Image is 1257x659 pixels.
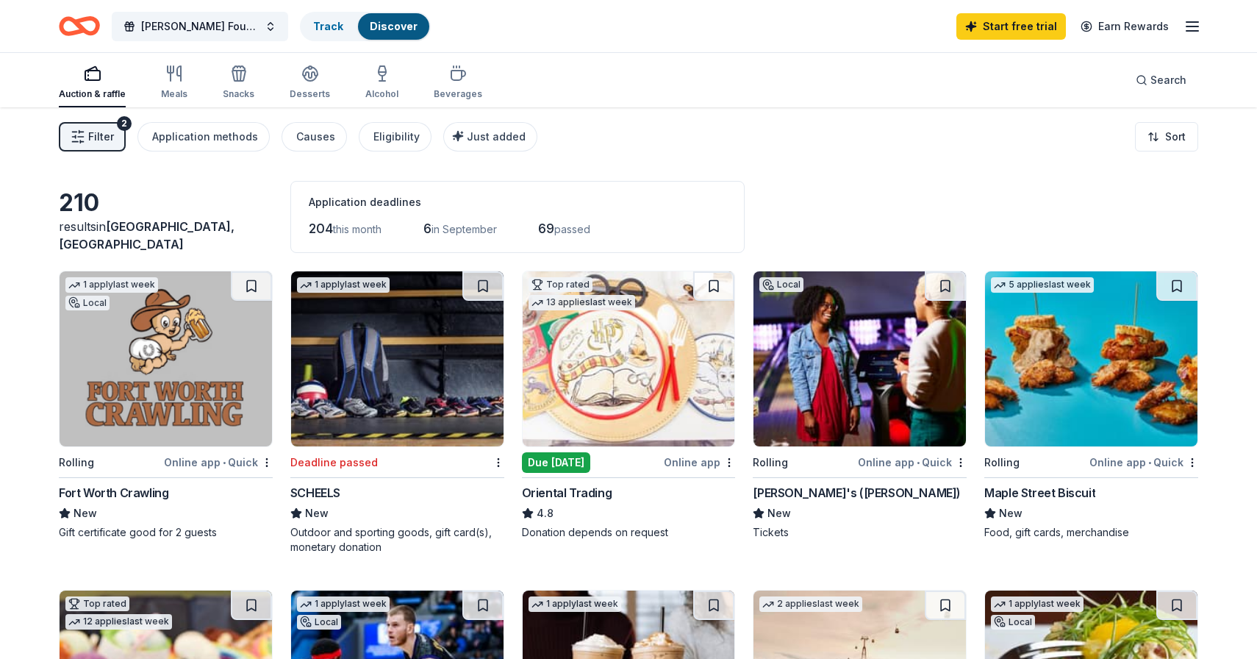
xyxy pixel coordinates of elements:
button: Snacks [223,59,254,107]
div: Oriental Trading [522,484,612,502]
button: Sort [1135,122,1198,152]
button: Causes [282,122,347,152]
div: [PERSON_NAME]'s ([PERSON_NAME]) [753,484,961,502]
button: Auction & raffle [59,59,126,107]
div: Top rated [65,596,129,611]
div: Application deadlines [309,193,726,211]
div: Due [DATE] [522,452,590,473]
div: Local [297,615,341,630]
span: this month [333,223,382,235]
img: Image for Maple Street Biscuit [985,271,1197,446]
div: Top rated [529,277,592,292]
span: 204 [309,221,333,236]
span: passed [554,223,590,235]
a: Discover [370,20,418,32]
div: Rolling [753,454,788,471]
div: Online app Quick [1089,453,1198,471]
button: [PERSON_NAME] Foundation presents The Howdy Gala [112,12,288,41]
div: Rolling [59,454,94,471]
div: 2 applies last week [759,596,862,612]
span: • [917,457,920,469]
span: Sort [1165,128,1186,146]
span: New [305,505,329,522]
div: Online app [664,453,735,471]
div: results [59,218,273,253]
img: Image for Andy B's (Denton) [753,271,966,446]
button: Filter2 [59,122,126,152]
span: New [74,505,97,522]
img: Image for SCHEELS [291,271,504,446]
span: New [999,505,1023,522]
span: in [59,219,234,252]
span: Just added [467,130,526,143]
span: 69 [538,221,554,236]
img: Image for Oriental Trading [523,271,735,446]
div: Local [759,277,803,292]
div: 5 applies last week [991,277,1094,293]
div: Desserts [290,88,330,100]
div: 2 [117,116,132,131]
a: Earn Rewards [1072,13,1178,40]
button: Search [1124,65,1198,95]
span: [PERSON_NAME] Foundation presents The Howdy Gala [141,18,259,35]
button: Alcohol [365,59,398,107]
a: Start free trial [956,13,1066,40]
span: Filter [88,128,114,146]
span: • [223,457,226,469]
div: Causes [296,128,335,146]
div: 12 applies last week [65,614,172,630]
div: Meals [161,88,187,100]
button: Application methods [137,122,270,152]
div: 1 apply last week [65,277,158,293]
div: Local [991,615,1035,630]
div: Fort Worth Crawling [59,484,168,502]
a: Image for Maple Street Biscuit5 applieslast weekRollingOnline app•QuickMaple Street BiscuitNewFoo... [984,271,1198,540]
div: 210 [59,188,273,218]
div: Eligibility [373,128,420,146]
button: Desserts [290,59,330,107]
div: Auction & raffle [59,88,126,100]
div: Rolling [984,454,1020,471]
div: Tickets [753,525,967,540]
div: Gift certificate good for 2 guests [59,525,273,540]
button: Eligibility [359,122,431,152]
div: Alcohol [365,88,398,100]
div: Local [65,296,110,310]
div: 1 apply last week [529,596,621,612]
div: 1 apply last week [297,596,390,612]
div: SCHEELS [290,484,340,502]
span: 4.8 [537,505,554,522]
div: 1 apply last week [297,277,390,293]
div: Beverages [434,88,482,100]
div: Donation depends on request [522,525,736,540]
span: Search [1150,71,1186,89]
a: Image for Oriental TradingTop rated13 applieslast weekDue [DATE]Online appOriental Trading4.8Dona... [522,271,736,540]
button: Just added [443,122,537,152]
div: Snacks [223,88,254,100]
button: Beverages [434,59,482,107]
button: TrackDiscover [300,12,431,41]
span: 6 [423,221,431,236]
div: Online app Quick [858,453,967,471]
a: Image for Andy B's (Denton)LocalRollingOnline app•Quick[PERSON_NAME]'s ([PERSON_NAME])NewTickets [753,271,967,540]
div: Outdoor and sporting goods, gift card(s), monetary donation [290,525,504,555]
div: Deadline passed [290,454,378,471]
div: 13 applies last week [529,295,635,310]
a: Image for Fort Worth Crawling1 applylast weekLocalRollingOnline app•QuickFort Worth CrawlingNewGi... [59,271,273,540]
span: New [767,505,791,522]
div: Maple Street Biscuit [984,484,1095,502]
a: Home [59,9,100,43]
div: 1 apply last week [991,596,1084,612]
div: Food, gift cards, merchandise [984,525,1198,540]
div: Online app Quick [164,453,273,471]
a: Track [313,20,343,32]
span: in September [431,223,497,235]
div: Application methods [152,128,258,146]
a: Image for SCHEELS1 applylast weekDeadline passedSCHEELSNewOutdoor and sporting goods, gift card(s... [290,271,504,555]
span: [GEOGRAPHIC_DATA], [GEOGRAPHIC_DATA] [59,219,234,252]
button: Meals [161,59,187,107]
span: • [1148,457,1151,469]
img: Image for Fort Worth Crawling [60,271,272,446]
